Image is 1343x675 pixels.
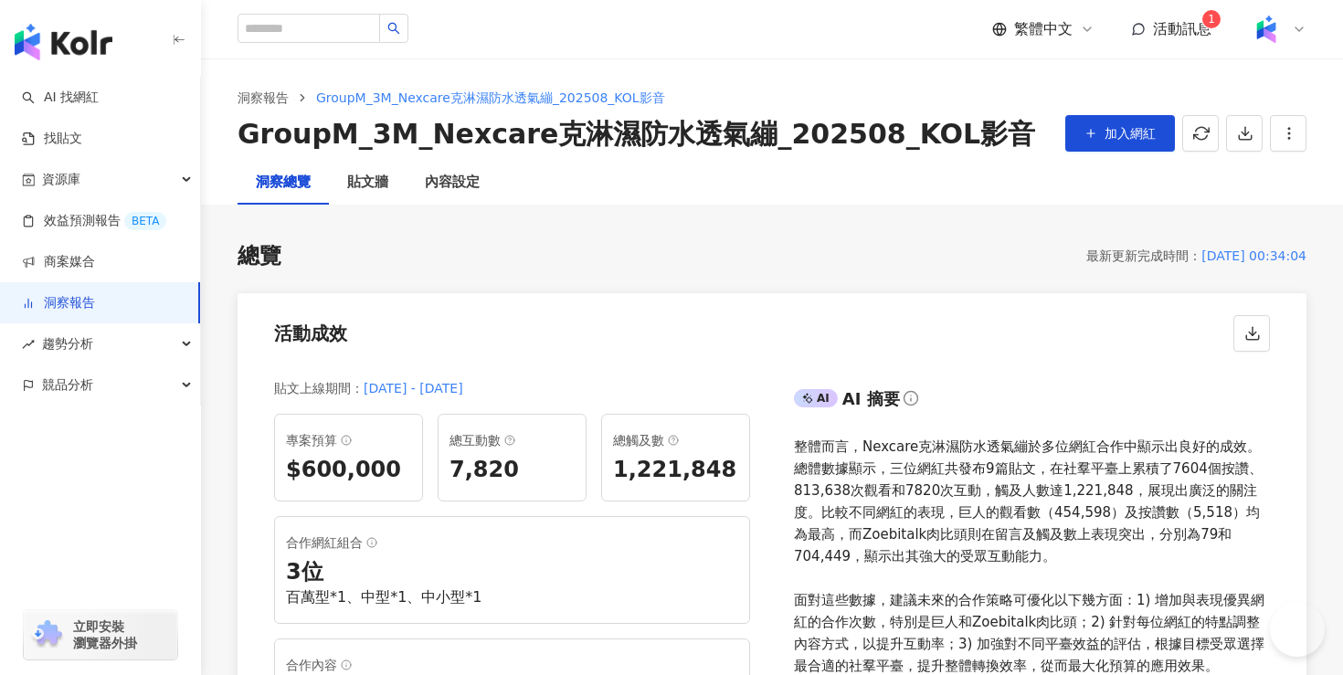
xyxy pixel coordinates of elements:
[842,387,900,410] div: AI 摘要
[286,455,411,486] div: $600,000
[347,172,388,194] div: 貼文牆
[613,429,738,451] div: 總觸及數
[238,115,1035,153] div: GroupM_3M_Nexcare克淋濕防水透氣繃_202508_KOL影音
[73,618,137,651] span: 立即安裝 瀏覽器外掛
[1105,126,1156,141] span: 加入網紅
[22,253,95,271] a: 商案媒合
[256,172,311,194] div: 洞察總覽
[22,212,166,230] a: 效益預測報告BETA
[1202,10,1221,28] sup: 1
[238,241,281,272] div: 總覽
[1270,602,1325,657] iframe: Help Scout Beacon - Open
[449,455,575,486] div: 7,820
[286,587,738,607] div: 百萬型*1、中型*1、中小型*1
[42,364,93,406] span: 競品分析
[613,455,738,486] div: 1,221,848
[29,620,65,649] img: chrome extension
[794,385,1270,421] div: AIAI 摘要
[15,24,112,60] img: logo
[1065,115,1175,152] button: 加入網紅
[1153,20,1211,37] span: 活動訊息
[42,159,80,200] span: 資源庫
[1014,19,1073,39] span: 繁體中文
[387,22,400,35] span: search
[234,88,292,108] a: 洞察報告
[286,557,738,588] div: 3 位
[22,294,95,312] a: 洞察報告
[22,338,35,351] span: rise
[425,172,480,194] div: 內容設定
[286,532,738,554] div: 合作網紅組合
[316,90,665,105] span: GroupM_3M_Nexcare克淋濕防水透氣繃_202508_KOL影音
[22,89,99,107] a: searchAI 找網紅
[42,323,93,364] span: 趨勢分析
[274,377,364,399] div: 貼文上線期間 ：
[449,429,575,451] div: 總互動數
[1086,245,1201,267] div: 最新更新完成時間 ：
[274,321,347,346] div: 活動成效
[24,610,177,659] a: chrome extension立即安裝 瀏覽器外掛
[794,389,838,407] div: AI
[1208,13,1215,26] span: 1
[364,377,463,399] div: [DATE] - [DATE]
[1249,12,1284,47] img: Kolr%20app%20icon%20%281%29.png
[286,429,411,451] div: 專案預算
[22,130,82,148] a: 找貼文
[1201,245,1306,267] div: [DATE] 00:34:04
